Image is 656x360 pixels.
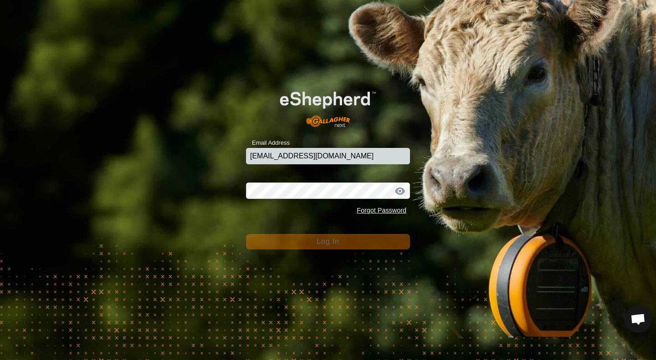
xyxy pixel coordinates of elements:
img: E-shepherd Logo [262,78,394,134]
label: Email Address [246,138,290,147]
span: Log In [317,238,339,245]
button: Log In [246,234,410,249]
div: Open chat [625,305,652,333]
a: Forgot Password [357,207,406,214]
input: Email Address [246,148,410,164]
